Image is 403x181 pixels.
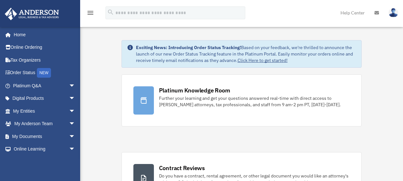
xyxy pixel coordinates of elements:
a: Digital Productsarrow_drop_down [4,92,85,105]
a: Platinum Knowledge Room Further your learning and get your questions answered real-time with dire... [122,74,362,126]
a: Online Learningarrow_drop_down [4,143,85,156]
a: My Anderson Teamarrow_drop_down [4,117,85,130]
a: Platinum Q&Aarrow_drop_down [4,79,85,92]
span: arrow_drop_down [69,117,82,131]
div: NEW [37,68,51,78]
span: arrow_drop_down [69,79,82,92]
i: search [107,9,114,16]
a: Click Here to get started! [238,57,288,63]
span: arrow_drop_down [69,143,82,156]
a: Online Ordering [4,41,85,54]
span: arrow_drop_down [69,92,82,105]
span: arrow_drop_down [69,105,82,118]
img: User Pic [389,8,398,17]
a: My Entitiesarrow_drop_down [4,105,85,117]
a: Tax Organizers [4,54,85,66]
div: Based on your feedback, we're thrilled to announce the launch of our new Order Status Tracking fe... [136,44,357,64]
span: arrow_drop_down [69,155,82,168]
strong: Exciting News: Introducing Order Status Tracking! [136,45,241,50]
img: Anderson Advisors Platinum Portal [3,8,61,20]
div: Further your learning and get your questions answered real-time with direct access to [PERSON_NAM... [159,95,350,108]
a: Order StatusNEW [4,66,85,80]
div: Contract Reviews [159,164,205,172]
a: Home [4,28,82,41]
i: menu [87,9,94,17]
div: Platinum Knowledge Room [159,86,230,94]
span: arrow_drop_down [69,130,82,143]
a: menu [87,11,94,17]
a: My Documentsarrow_drop_down [4,130,85,143]
a: Billingarrow_drop_down [4,155,85,168]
